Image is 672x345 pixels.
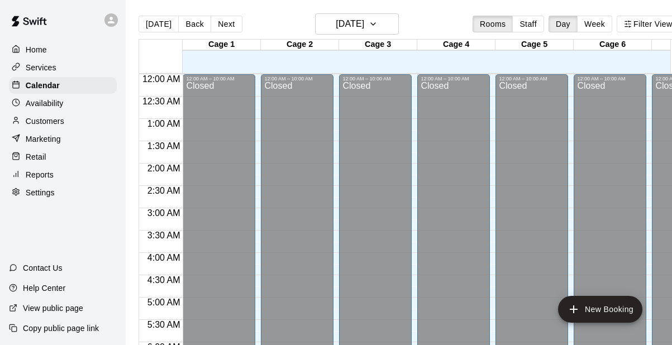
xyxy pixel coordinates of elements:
span: 12:30 AM [140,97,183,106]
div: Cage 1 [183,40,261,50]
button: [DATE] [139,16,179,32]
a: Customers [9,113,117,130]
button: Staff [512,16,544,32]
p: Retail [26,151,46,162]
span: 1:30 AM [145,141,183,151]
p: Help Center [23,282,65,294]
span: 1:00 AM [145,119,183,128]
div: 12:00 AM – 10:00 AM [577,76,643,82]
button: Next [211,16,242,32]
button: Rooms [473,16,513,32]
p: Calendar [26,80,60,91]
p: Services [26,62,56,73]
span: 4:30 AM [145,275,183,285]
span: 3:30 AM [145,231,183,240]
div: 12:00 AM – 10:00 AM [186,76,252,82]
div: Cage 4 [417,40,495,50]
h6: [DATE] [336,16,364,32]
span: 5:30 AM [145,320,183,329]
a: Services [9,59,117,76]
a: Settings [9,184,117,201]
div: 12:00 AM – 10:00 AM [499,76,565,82]
a: Reports [9,166,117,183]
div: Cage 2 [261,40,339,50]
button: add [558,296,642,323]
button: [DATE] [315,13,399,35]
p: Marketing [26,133,61,145]
p: Settings [26,187,55,198]
div: Cage 3 [339,40,417,50]
div: 12:00 AM – 10:00 AM [264,76,330,82]
div: Cage 6 [574,40,652,50]
button: Week [577,16,612,32]
a: Retail [9,148,117,165]
span: 12:00 AM [140,74,183,84]
span: 3:00 AM [145,208,183,218]
span: 2:30 AM [145,186,183,195]
button: Day [549,16,578,32]
p: Copy public page link [23,323,99,334]
a: Availability [9,95,117,112]
p: Home [26,44,47,55]
span: 2:00 AM [145,164,183,173]
a: Marketing [9,131,117,147]
a: Home [9,41,117,58]
p: View public page [23,303,83,314]
div: 12:00 AM – 10:00 AM [342,76,408,82]
p: Reports [26,169,54,180]
p: Availability [26,98,64,109]
span: 4:00 AM [145,253,183,262]
a: Calendar [9,77,117,94]
div: Cage 5 [495,40,574,50]
button: Back [178,16,211,32]
span: 5:00 AM [145,298,183,307]
p: Contact Us [23,262,63,274]
p: Customers [26,116,64,127]
div: 12:00 AM – 10:00 AM [421,76,487,82]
